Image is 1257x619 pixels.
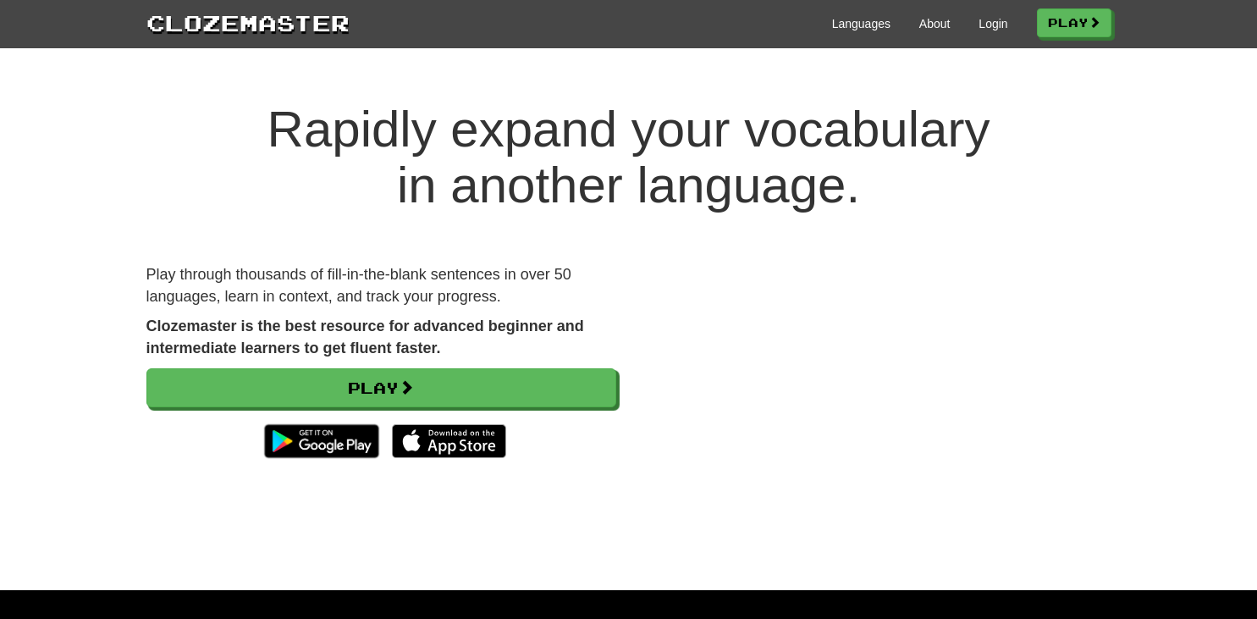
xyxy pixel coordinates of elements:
[146,368,616,407] a: Play
[146,7,350,38] a: Clozemaster
[256,416,387,467] img: Get it on Google Play
[146,264,616,307] p: Play through thousands of fill-in-the-blank sentences in over 50 languages, learn in context, and...
[919,15,951,32] a: About
[979,15,1007,32] a: Login
[146,318,584,356] strong: Clozemaster is the best resource for advanced beginner and intermediate learners to get fluent fa...
[392,424,506,458] img: Download_on_the_App_Store_Badge_US-UK_135x40-25178aeef6eb6b83b96f5f2d004eda3bffbb37122de64afbaef7...
[832,15,890,32] a: Languages
[1037,8,1111,37] a: Play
